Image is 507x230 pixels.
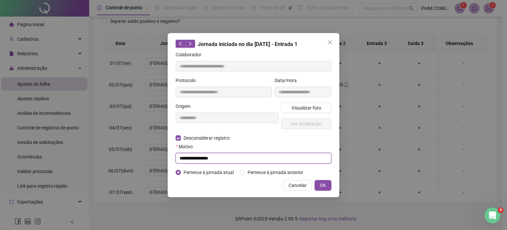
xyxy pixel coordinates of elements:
[498,207,503,213] span: 8
[176,40,331,48] div: Jornada iniciada no dia [DATE] - Entrada 1
[485,207,500,223] iframe: Intercom live chat
[176,51,206,58] label: Colaborador
[288,182,307,189] span: Cancelar
[327,40,333,45] span: close
[181,169,236,176] span: Pertence à jornada atual
[176,103,195,110] label: Origem
[275,77,301,84] label: Data/Hora
[178,41,183,46] span: left
[281,103,331,113] button: Visualizar foto
[291,104,321,112] span: Visualizar foto
[245,169,306,176] span: Pertence à jornada anterior
[320,182,326,189] span: OK
[281,118,331,129] button: Ver localização
[188,41,192,46] span: right
[185,40,195,48] button: right
[176,143,197,150] label: Motivo
[325,37,335,48] button: Close
[315,180,331,191] button: OK
[176,40,186,48] button: left
[176,77,200,84] label: Protocolo
[181,134,232,142] span: Desconsiderar registro
[283,180,312,191] button: Cancelar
